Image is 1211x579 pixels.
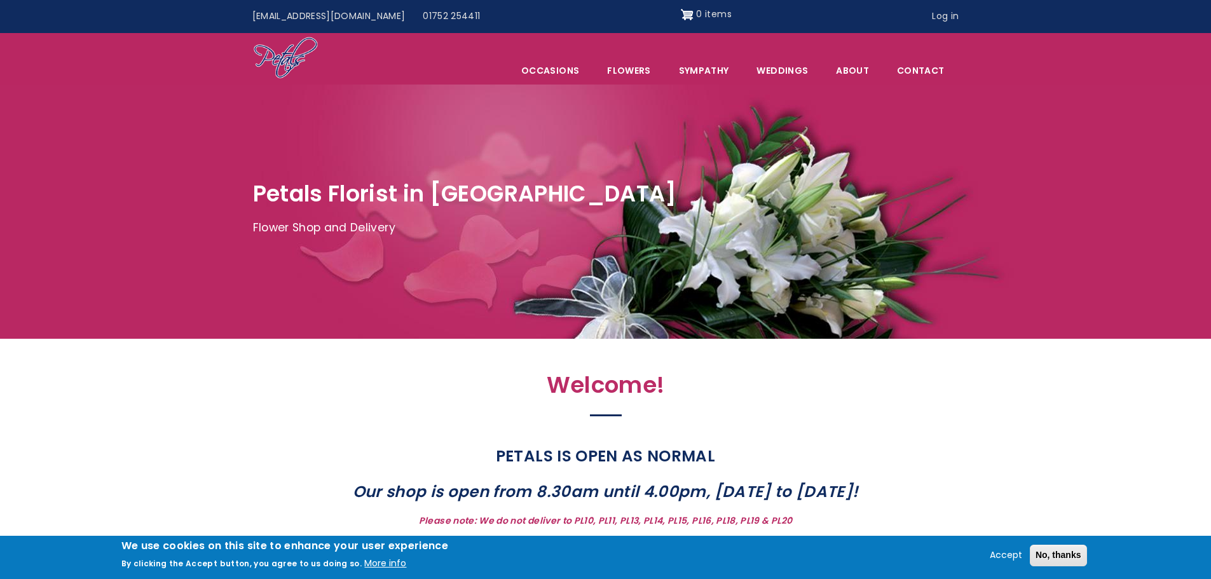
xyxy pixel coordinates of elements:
a: Contact [884,57,957,84]
h2: We use cookies on this site to enhance your user experience [121,539,449,553]
button: Accept [985,548,1027,563]
a: 01752 254411 [414,4,489,29]
span: Petals Florist in [GEOGRAPHIC_DATA] [253,178,677,209]
p: Flower Shop and Delivery [253,219,959,238]
a: Flowers [594,57,664,84]
a: Log in [923,4,968,29]
button: More info [364,556,406,571]
img: Shopping cart [681,4,694,25]
strong: PETALS IS OPEN AS NORMAL [496,445,715,467]
a: Shopping cart 0 items [681,4,732,25]
button: No, thanks [1030,545,1087,566]
span: Occasions [508,57,592,84]
a: [EMAIL_ADDRESS][DOMAIN_NAME] [243,4,414,29]
strong: Please note: We do not deliver to PL10, PL11, PL13, PL14, PL15, PL16, PL18, PL19 & PL20 [419,514,792,527]
span: Weddings [743,57,821,84]
span: 0 items [696,8,731,20]
img: Home [253,36,318,81]
h2: Welcome! [329,372,882,405]
a: Sympathy [666,57,742,84]
a: About [823,57,882,84]
p: By clicking the Accept button, you agree to us doing so. [121,558,362,569]
strong: Our shop is open from 8.30am until 4.00pm, [DATE] to [DATE]! [353,480,859,503]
